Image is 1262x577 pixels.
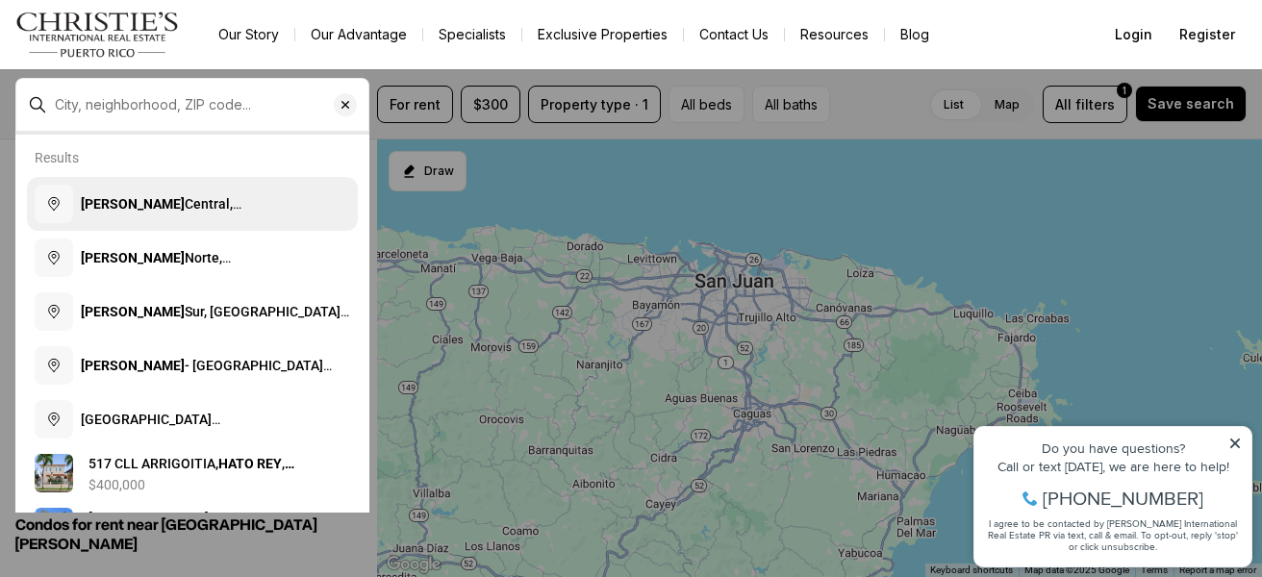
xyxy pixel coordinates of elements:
img: logo [15,12,180,58]
a: Our Advantage [295,21,422,48]
span: Register [1179,27,1235,42]
b: HATO REY [218,456,282,471]
b: [PERSON_NAME] [81,196,185,212]
span: - [GEOGRAPHIC_DATA][PERSON_NAME], [GEOGRAPHIC_DATA][PERSON_NAME], [US_STATE] [81,358,332,412]
b: [PERSON_NAME] [81,358,185,373]
a: Our Story [203,21,294,48]
button: Login [1103,15,1164,54]
a: View details: 79 GUAYAMA STREET, HATO REY [27,500,358,554]
span: [GEOGRAPHIC_DATA] @The Breakroom Food Space, [GEOGRAPHIC_DATA][PERSON_NAME][PERSON_NAME], [GEOGRA... [81,412,325,523]
a: Specialists [423,21,521,48]
b: [PERSON_NAME] [81,250,185,265]
p: $400,000 [88,477,145,492]
button: [PERSON_NAME]Sur, [GEOGRAPHIC_DATA][PERSON_NAME], [US_STATE] [27,285,358,339]
div: Call or text [DATE], we are here to help! [20,62,278,75]
button: [PERSON_NAME]Central, [GEOGRAPHIC_DATA][PERSON_NAME], [US_STATE] [27,177,358,231]
span: Sur, [GEOGRAPHIC_DATA][PERSON_NAME], [US_STATE] [81,304,349,339]
b: [PERSON_NAME] [81,304,185,319]
button: Contact Us [684,21,784,48]
span: 517 CLL ARRIGOITIA, , [GEOGRAPHIC_DATA][PERSON_NAME], 00918 [88,456,325,510]
a: Resources [785,21,884,48]
button: Register [1168,15,1247,54]
span: Central, [GEOGRAPHIC_DATA][PERSON_NAME], [US_STATE] [81,196,317,250]
button: [GEOGRAPHIC_DATA]@The Breakroom Food Space, [GEOGRAPHIC_DATA][PERSON_NAME][PERSON_NAME], [GEOGRAP... [27,392,358,446]
a: Blog [885,21,945,48]
p: Results [35,150,79,165]
b: HATO REY [212,510,275,525]
span: [STREET_ADDRESS], , [GEOGRAPHIC_DATA][PERSON_NAME], 00917 [88,510,325,564]
span: [PHONE_NUMBER] [79,90,240,110]
button: Clear search input [334,79,368,131]
span: Login [1115,27,1152,42]
div: Do you have questions? [20,43,278,57]
a: Exclusive Properties [522,21,683,48]
button: [PERSON_NAME]Norte, [GEOGRAPHIC_DATA][PERSON_NAME], [US_STATE] [27,231,358,285]
span: I agree to be contacted by [PERSON_NAME] International Real Estate PR via text, call & email. To ... [24,118,274,155]
span: Norte, [GEOGRAPHIC_DATA][PERSON_NAME], [US_STATE] [81,250,317,304]
a: View details: 517 CLL ARRIGOITIA, HATO REY [27,446,358,500]
button: [PERSON_NAME]- [GEOGRAPHIC_DATA][PERSON_NAME], [GEOGRAPHIC_DATA][PERSON_NAME], [US_STATE] [27,339,358,392]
